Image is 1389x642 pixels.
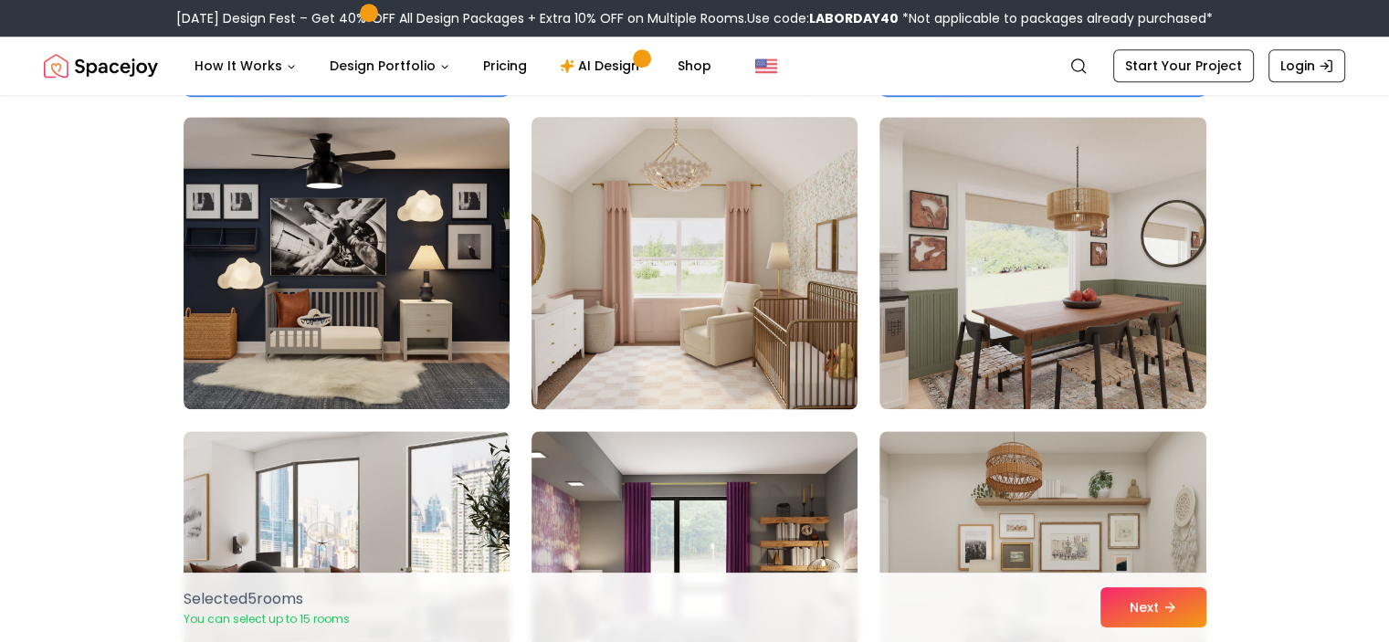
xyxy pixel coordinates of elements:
[545,47,659,84] a: AI Design
[184,117,510,409] img: Room room-19
[747,9,899,27] span: Use code:
[879,117,1205,409] img: Room room-21
[44,47,158,84] a: Spacejoy
[809,9,899,27] b: LABORDAY40
[523,110,866,416] img: Room room-20
[1268,49,1345,82] a: Login
[184,588,350,610] p: Selected 5 room s
[180,47,311,84] button: How It Works
[663,47,726,84] a: Shop
[468,47,542,84] a: Pricing
[1113,49,1254,82] a: Start Your Project
[44,37,1345,95] nav: Global
[755,55,777,77] img: United States
[180,47,726,84] nav: Main
[315,47,465,84] button: Design Portfolio
[184,612,350,626] p: You can select up to 15 rooms
[176,9,1213,27] div: [DATE] Design Fest – Get 40% OFF All Design Packages + Extra 10% OFF on Multiple Rooms.
[899,9,1213,27] span: *Not applicable to packages already purchased*
[1100,587,1206,627] button: Next
[44,47,158,84] img: Spacejoy Logo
